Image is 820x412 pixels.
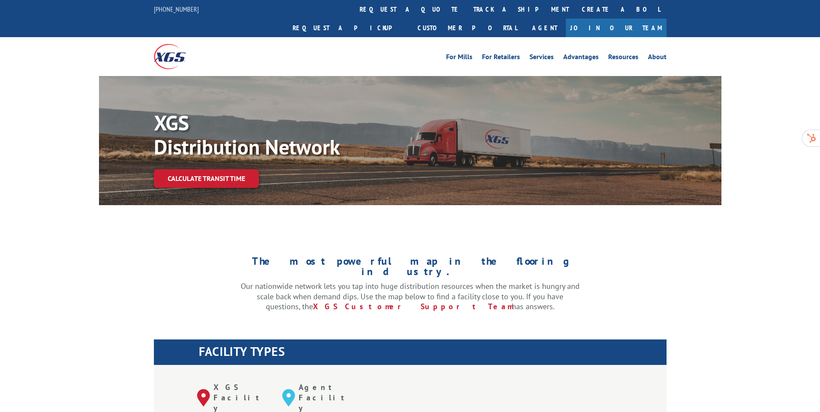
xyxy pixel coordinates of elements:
[154,169,259,188] a: Calculate transit time
[154,111,413,159] p: XGS Distribution Network
[154,5,199,13] a: [PHONE_NUMBER]
[563,54,599,63] a: Advantages
[530,54,554,63] a: Services
[286,19,411,37] a: Request a pickup
[241,256,580,281] h1: The most powerful map in the flooring industry.
[523,19,566,37] a: Agent
[482,54,520,63] a: For Retailers
[566,19,667,37] a: Join Our Team
[648,54,667,63] a: About
[313,301,512,311] a: XGS Customer Support Team
[199,345,667,362] h1: FACILITY TYPES
[411,19,523,37] a: Customer Portal
[608,54,638,63] a: Resources
[446,54,472,63] a: For Mills
[241,281,580,312] p: Our nationwide network lets you tap into huge distribution resources when the market is hungry an...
